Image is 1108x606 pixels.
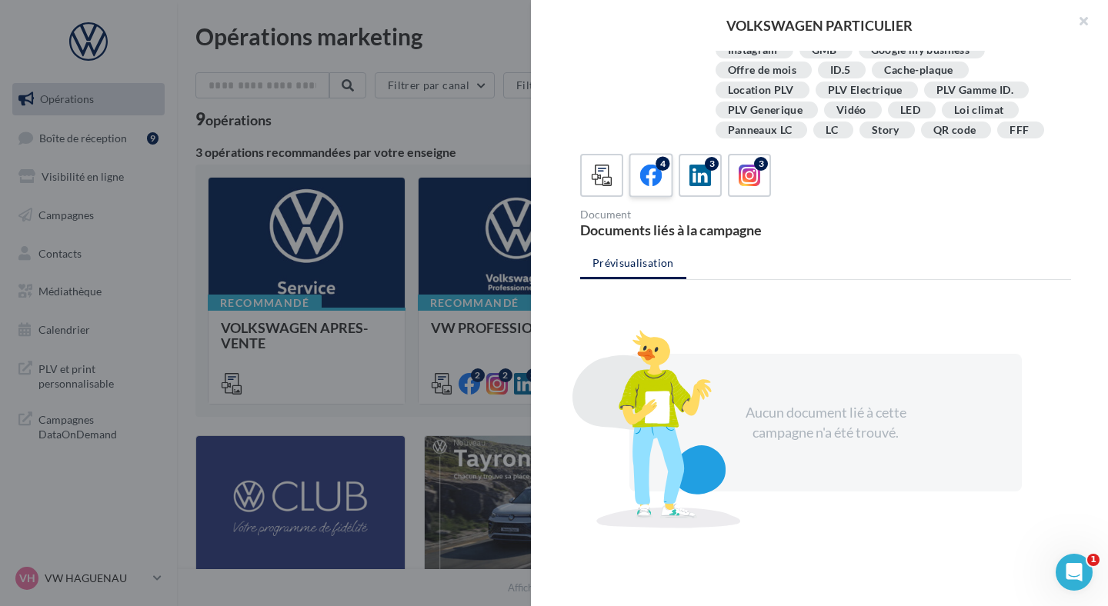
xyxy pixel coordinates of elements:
div: Document [580,209,819,220]
div: PLV Generique [728,105,803,116]
div: GMB [812,45,837,56]
div: PLV Electrique [828,85,903,96]
div: Google my business [871,45,969,56]
div: Story [872,125,899,136]
div: Location PLV [728,85,794,96]
div: 4 [656,157,669,171]
div: Documents liés à la campagne [580,223,819,237]
iframe: Intercom live chat [1056,554,1093,591]
div: Offre de mois [728,65,797,76]
div: 3 [705,157,719,171]
div: Instagram [728,45,778,56]
div: Aucun document lié à cette campagne n'a été trouvé. [728,403,923,442]
div: VOLKSWAGEN PARTICULIER [556,18,1083,32]
div: LED [900,105,920,116]
div: Loi climat [954,105,1004,116]
div: Panneaux LC [728,125,793,136]
div: PLV Gamme ID. [936,85,1014,96]
div: LC [826,125,838,136]
div: ID.5 [830,65,850,76]
div: Vidéo [836,105,866,116]
span: 1 [1087,554,1100,566]
div: Cache-plaque [884,65,953,76]
div: 3 [754,157,768,171]
div: QR code [933,125,976,136]
div: FFF [1010,125,1029,136]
